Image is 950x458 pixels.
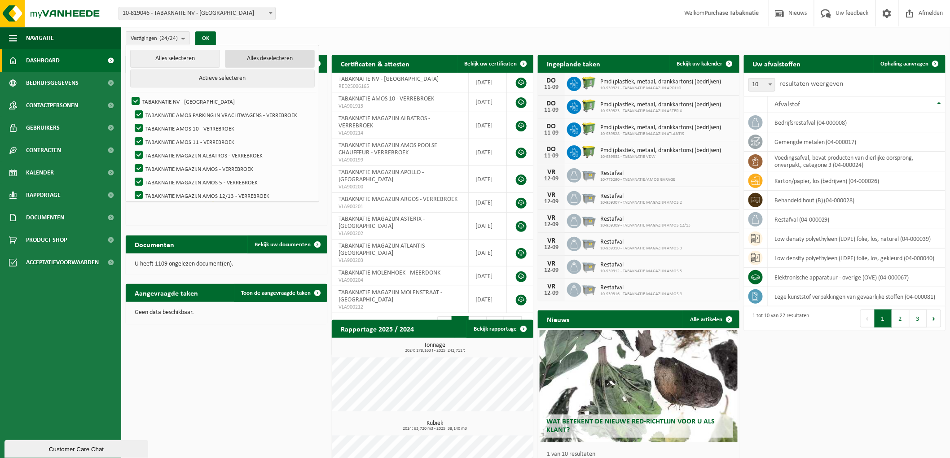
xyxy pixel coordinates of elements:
[581,190,597,205] img: WB-2500-GAL-GY-01
[339,196,457,203] span: TABAKNATIE MAGAZIJN ARGOS - VERREBROEK
[241,290,311,296] span: Toon de aangevraagde taken
[469,286,507,313] td: [DATE]
[768,191,946,210] td: behandeld hout (B) (04-000028)
[768,287,946,306] td: lege kunststof verpakkingen van gevaarlijke stoffen (04-000081)
[542,77,560,84] div: DO
[581,258,597,274] img: WB-2500-GAL-GY-01
[159,35,178,41] count: (24/24)
[339,76,439,83] span: TABAKNATIE NV - [GEOGRAPHIC_DATA]
[126,236,183,253] h2: Documenten
[225,50,315,68] button: Alles deselecteren
[332,320,423,337] h2: Rapportage 2025 / 2024
[339,230,462,237] span: VLA900202
[600,246,682,251] span: 10-939310 - TABAKNATIE MAGAZIJN AMOS 3
[336,349,533,353] span: 2024: 178,163 t - 2025: 242,711 t
[600,109,721,114] span: 10-939323 - TABAKNATIE MAGAZIJN ASTERIX
[542,130,560,136] div: 11-09
[768,210,946,229] td: restafval (04-000029)
[339,115,430,129] span: TABAKNATIE MAGAZIJN ALBATROS - VERREBROEK
[130,70,315,87] button: Actieve selecteren
[4,438,150,458] iframe: chat widget
[677,61,723,67] span: Bekijk uw kalender
[119,7,276,20] span: 10-819046 - TABAKNATIE NV - ANTWERPEN
[332,55,418,72] h2: Certificaten & attesten
[542,107,560,113] div: 11-09
[469,213,507,240] td: [DATE]
[600,170,675,177] span: Restafval
[130,50,220,68] button: Alles selecteren
[600,216,691,223] span: Restafval
[542,260,560,267] div: VR
[542,176,560,182] div: 12-09
[247,236,326,253] a: Bekijk uw documenten
[255,242,311,248] span: Bekijk uw documenten
[600,239,682,246] span: Restafval
[339,142,437,156] span: TABAKNATIE MAGAZIJN AMOS POOLSE CHAUFFEUR - VERREBROEK
[600,86,721,91] span: 10-939321 - TABAKNATIE MAGAZIJN APOLLO
[600,101,721,109] span: Pmd (plastiek, metaal, drankkartons) (bedrijven)
[26,206,64,229] span: Documenten
[768,132,946,152] td: gemengde metalen (04-000017)
[542,244,560,251] div: 12-09
[768,113,946,132] td: bedrijfsrestafval (04-000008)
[600,147,721,154] span: Pmd (plastiek, metaal, drankkartons) (bedrijven)
[538,55,609,72] h2: Ingeplande taken
[339,96,434,102] span: TABAKNATIE AMOS 10 - VERREBROEK
[234,284,326,302] a: Toon de aangevraagde taken
[469,92,507,112] td: [DATE]
[768,268,946,287] td: elektronische apparatuur - overige (OVE) (04-000067)
[748,78,775,92] span: 10
[26,251,99,274] span: Acceptatievoorwaarden
[542,283,560,290] div: VR
[600,269,682,274] span: 10-939312 - TABAKNATIE MAGAZIJN AMOS 5
[542,146,560,153] div: DO
[131,32,178,45] span: Vestigingen
[339,169,424,183] span: TABAKNATIE MAGAZIJN APOLLO - [GEOGRAPHIC_DATA]
[542,169,560,176] div: VR
[339,216,425,230] span: TABAKNATIE MAGAZIJN ASTERIX - [GEOGRAPHIC_DATA]
[339,157,462,164] span: VLA900199
[339,83,462,90] span: RED25006165
[910,310,927,327] button: 3
[542,153,560,159] div: 11-09
[26,94,78,117] span: Contactpersonen
[464,61,517,67] span: Bekijk uw certificaten
[774,101,800,108] span: Afvalstof
[744,55,810,72] h2: Uw afvalstoffen
[892,310,910,327] button: 2
[600,131,721,137] span: 10-939328 - TABAKNATIE MAGAZIJN ATLANTIS
[133,162,314,175] label: TABAKNATIE MAGAZIJN AMOS - VERREBROEK
[875,310,892,327] button: 1
[704,10,759,17] strong: Purchase Tabaknatie
[542,199,560,205] div: 12-09
[469,193,507,213] td: [DATE]
[133,189,314,202] label: TABAKNATIE MAGAZIJN AMOS 12/13 - VERREBROEK
[26,161,54,184] span: Kalender
[469,166,507,193] td: [DATE]
[768,229,946,249] td: low density polyethyleen (LDPE) folie, los, naturel (04-000039)
[26,117,60,139] span: Gebruikers
[126,284,207,301] h2: Aangevraagde taken
[600,200,682,205] span: 10-939307 - TABAKNATIE MAGAZIJN AMOS 2
[542,290,560,297] div: 12-09
[339,243,428,257] span: TABAKNATIE MAGAZIJN ATLANTIS - [GEOGRAPHIC_DATA]
[600,79,721,86] span: Pmd (plastiek, metaal, drankkartons) (bedrijven)
[26,184,61,206] span: Rapportage
[600,262,682,269] span: Restafval
[135,261,318,267] p: U heeft 1109 ongelezen document(en).
[135,310,318,316] p: Geen data beschikbaar.
[195,31,216,46] button: OK
[133,122,314,135] label: TABAKNATIE AMOS 10 - VERREBROEK
[457,55,532,73] a: Bekijk uw certificaten
[581,167,597,182] img: WB-2500-GAL-GY-01
[133,175,314,189] label: TABAKNATIE MAGAZIJN AMOS 5 - VERREBROEK
[542,237,560,244] div: VR
[130,95,314,108] label: TABAKNATIE NV - [GEOGRAPHIC_DATA]
[339,270,440,276] span: TABAKNATIE MOLENHOEK - MEERDONK
[26,139,61,161] span: Contracten
[600,193,682,200] span: Restafval
[600,292,682,297] span: 10-939316 - TABAKNATIE MAGAZIJN AMOS 9
[26,72,79,94] span: Bedrijfsgegevens
[581,121,597,136] img: WB-0660-HPE-GN-50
